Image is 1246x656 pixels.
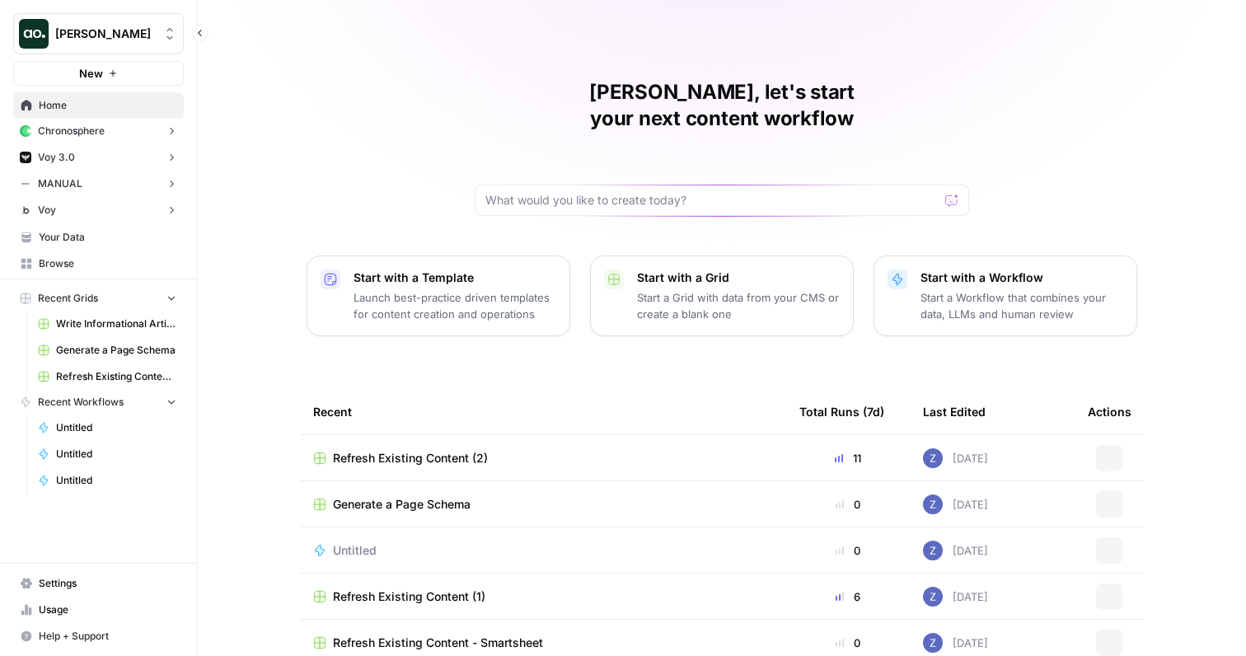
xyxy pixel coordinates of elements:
button: Voy 3.0 [13,145,184,170]
button: Voy [13,198,184,223]
span: Help + Support [39,629,176,644]
span: Voy 3.0 [38,150,75,165]
div: 0 [799,542,897,559]
div: Last Edited [923,389,986,434]
button: Start with a TemplateLaunch best-practice driven templates for content creation and operations [307,255,570,336]
span: Untitled [333,542,377,559]
img: if0rly7j6ey0lzdmkp6rmyzsebv0 [923,448,943,468]
img: en82gte408cjjpk3rc19j1mw467d [20,204,31,216]
img: Zoe Jessup Logo [19,19,49,49]
div: [DATE] [923,448,988,468]
a: Generate a Page Schema [313,496,773,513]
img: if0rly7j6ey0lzdmkp6rmyzsebv0 [923,494,943,514]
div: 0 [799,496,897,513]
button: MANUAL [13,171,184,196]
span: Generate a Page Schema [56,343,176,358]
span: Usage [39,602,176,617]
div: [DATE] [923,541,988,560]
span: Untitled [56,473,176,488]
span: Write Informational Article - Voy [56,316,176,331]
button: Recent Workflows [13,390,184,415]
img: b2umk04t2odii1k9kk93zamw5cx7 [20,178,31,190]
a: Untitled [30,415,184,441]
span: Refresh Existing Content (2) [333,450,488,466]
div: 6 [799,588,897,605]
img: stjew9z7pit1u5j29oym3lz1cqu3 [20,152,31,163]
a: Write Informational Article - Voy [30,311,184,337]
a: Refresh Existing Content - Smartsheet [313,635,773,651]
a: Untitled [30,441,184,467]
button: New [13,61,184,86]
img: if0rly7j6ey0lzdmkp6rmyzsebv0 [923,587,943,607]
a: Home [13,92,184,119]
button: Start with a WorkflowStart a Workflow that combines your data, LLMs and human review [874,255,1137,336]
a: Your Data [13,224,184,251]
div: [DATE] [923,633,988,653]
img: if0rly7j6ey0lzdmkp6rmyzsebv0 [923,633,943,653]
button: Start with a GridStart a Grid with data from your CMS or create a blank one [590,255,854,336]
a: Usage [13,597,184,623]
button: Chronosphere [13,119,184,143]
div: [DATE] [923,494,988,514]
a: Settings [13,570,184,597]
input: What would you like to create today? [485,192,939,209]
div: 11 [799,450,897,466]
a: Refresh Existing Content (1) [313,588,773,605]
a: Browse [13,251,184,277]
button: Recent Grids [13,286,184,311]
span: MANUAL [38,176,82,191]
a: Generate a Page Schema [30,337,184,363]
a: Refresh Existing Content (2) [313,450,773,466]
div: Actions [1088,389,1131,434]
span: Recent Workflows [38,395,124,410]
a: Refresh Existing Content (2) [30,363,184,390]
span: [PERSON_NAME] [55,26,155,42]
span: Recent Grids [38,291,98,306]
span: Voy [38,203,56,218]
div: 0 [799,635,897,651]
span: Untitled [56,420,176,435]
span: New [79,65,103,82]
a: Untitled [313,542,773,559]
p: Start with a Grid [637,269,840,286]
p: Start a Grid with data from your CMS or create a blank one [637,289,840,322]
div: Total Runs (7d) [799,389,884,434]
a: Untitled [30,467,184,494]
p: Launch best-practice driven templates for content creation and operations [354,289,556,322]
span: Generate a Page Schema [333,496,471,513]
span: Refresh Existing Content (2) [56,369,176,384]
span: Settings [39,576,176,591]
div: Recent [313,389,773,434]
span: Your Data [39,230,176,245]
img: if0rly7j6ey0lzdmkp6rmyzsebv0 [923,541,943,560]
span: Refresh Existing Content (1) [333,588,485,605]
p: Start with a Template [354,269,556,286]
p: Start a Workflow that combines your data, LLMs and human review [920,289,1123,322]
span: Refresh Existing Content - Smartsheet [333,635,543,651]
span: Chronosphere [38,124,105,138]
div: [DATE] [923,587,988,607]
span: Browse [39,256,176,271]
span: Untitled [56,447,176,462]
img: tx617fburb3rd2wmk5spnowde2vn [20,125,31,137]
span: Home [39,98,176,113]
h1: [PERSON_NAME], let's start your next content workflow [475,79,969,132]
button: Workspace: Zoe Jessup [13,13,184,54]
p: Start with a Workflow [920,269,1123,286]
button: Help + Support [13,623,184,649]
